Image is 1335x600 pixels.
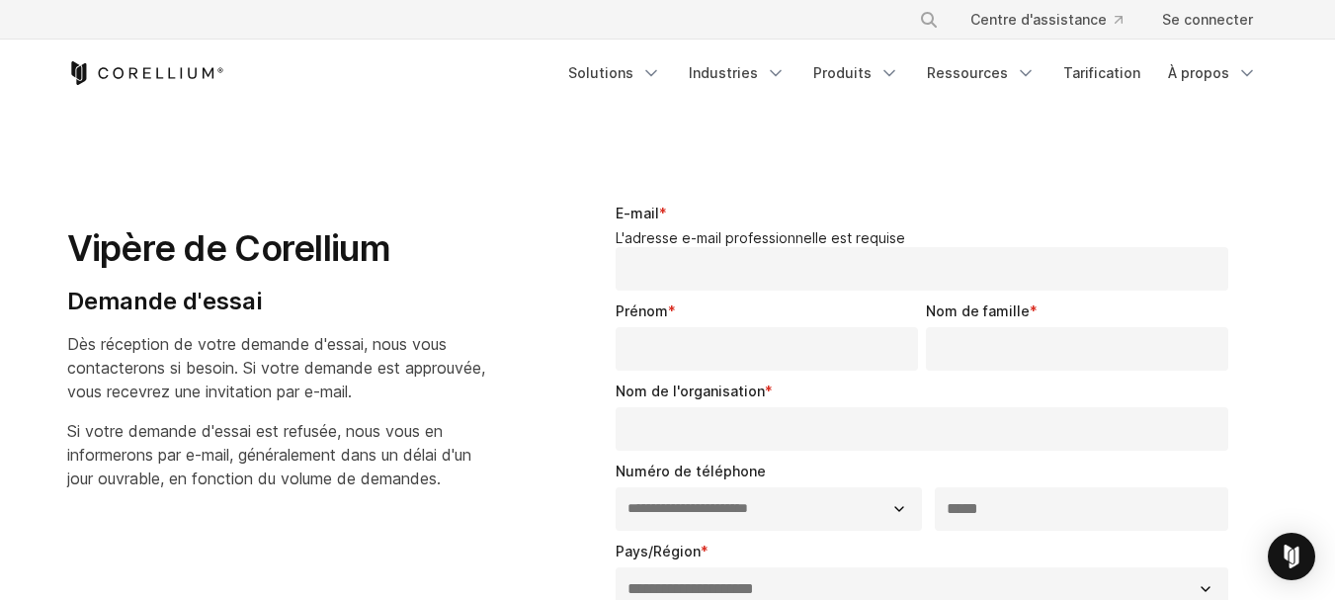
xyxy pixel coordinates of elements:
div: Menu de navigation [895,2,1269,38]
font: Prénom [616,302,668,319]
font: E-mail [616,205,659,221]
font: L'adresse e-mail professionnelle est requise [616,229,905,246]
font: Demande d'essai [67,287,262,315]
a: Corellium Accueil [67,61,224,85]
div: Menu de navigation [556,55,1269,91]
font: Nom de l'organisation [616,383,765,399]
font: Ressources [927,64,1008,81]
font: À propos [1168,64,1229,81]
div: Open Intercom Messenger [1268,533,1315,580]
font: Industries [689,64,758,81]
font: Centre d'assistance [970,11,1107,28]
button: Recherche [911,2,947,38]
font: Pays/Région [616,543,701,559]
font: Numéro de téléphone [616,463,766,479]
font: Se connecter [1162,11,1253,28]
font: Dès réception de votre demande d'essai, nous vous contacterons si besoin. Si votre demande est ap... [67,334,485,401]
font: Solutions [568,64,633,81]
font: Si votre demande d'essai est refusée, nous vous en informerons par e-mail, généralement dans un d... [67,421,471,488]
font: Produits [813,64,872,81]
font: Nom de famille [926,302,1030,319]
font: Tarification [1063,64,1140,81]
font: Vipère de Corellium [67,226,390,270]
